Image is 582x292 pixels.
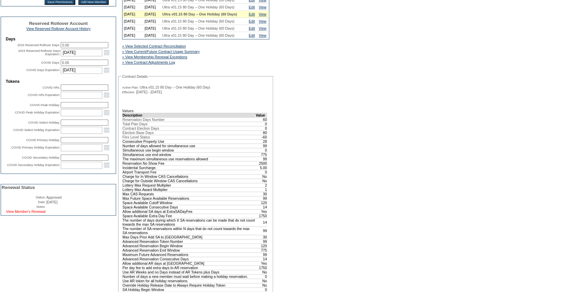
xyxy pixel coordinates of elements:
[255,122,267,126] td: 0
[122,143,255,148] td: Number of days allowed for simultaneous use
[122,279,255,283] td: Use AR token for all holiday reservations.
[143,25,161,32] td: [DATE]
[162,26,234,30] span: Ultra v01.15 80 Day – One Holiday (60 Days)
[162,33,234,37] span: Ultra v01.15 80 Day – One Holiday (60 Days)
[255,244,267,248] td: 120
[255,257,267,261] td: 14
[122,265,255,270] td: Per day fee to add extra days to AR reservation
[18,49,60,56] label: 2015 Reserved Rollover Days Expiration:
[255,165,267,170] td: 5.00
[255,270,267,274] td: No
[122,287,255,292] td: SA Holiday Begin Window
[140,85,210,89] span: Ultra v01.15 80 Day – One Holiday (60 Day)
[255,148,267,152] td: 0
[255,248,267,252] td: 775
[43,86,60,89] label: COVID ARs:
[255,252,267,257] td: 99
[15,111,60,114] label: COVID Peak Holiday Expiration:
[122,139,255,143] td: Consecutive Property Use
[2,195,46,199] td: Status:
[122,192,255,196] td: Max CAS Requests
[2,185,35,190] span: Renewal Status
[255,287,267,292] td: 0
[122,165,255,170] td: Incidental Surcharge.
[122,90,135,94] span: Effective:
[122,200,255,205] td: Space Available Cutoff Window
[255,226,267,235] td: 99
[26,27,91,31] a: View Reserved Rollover Account History
[6,209,46,214] a: View Member's Renewal
[26,138,60,142] label: COVID Primary Holiday:
[2,200,46,204] td: Date:
[122,239,255,244] td: Advanced Reservation Token Number
[255,261,267,265] td: Yes
[122,261,255,265] td: Allow additional AR days at [GEOGRAPHIC_DATA]
[255,152,267,157] td: 775
[103,144,110,151] a: Open the calendar popup.
[255,274,267,279] td: 0
[122,196,255,200] td: Max Future Space Available Reservations
[122,170,255,174] td: Airport Transport Fee
[255,183,267,187] td: 2
[122,113,255,117] td: Description
[13,128,60,132] label: COVID Select Holiday Expiration:
[17,43,60,47] label: 2015 Reserved Rollover Days:
[122,161,255,165] td: Reservation No Show Fee
[122,257,255,261] td: Advanced Reservation Consecutive Days
[122,18,143,25] td: [DATE]
[255,161,267,165] td: 2500
[143,18,161,25] td: [DATE]
[41,61,60,64] label: COVID Days:
[122,126,159,130] span: Contract Election Days
[255,283,267,287] td: No
[122,4,143,11] td: [DATE]
[122,252,255,257] td: Maximum Future Advanced Reservations
[7,163,60,167] label: COVID Secondary Holiday Expiration:
[11,146,60,149] label: COVID Primary Holiday Expiration:
[122,209,255,214] td: Allow additional SA days at ExtraSADayFee
[122,183,255,187] td: Lottery Max Request Multiplier
[162,12,237,16] span: Ultra v01.15 80 Day – One Holiday (60 Days)
[255,157,267,161] td: 99
[122,109,134,113] b: Values
[255,205,267,209] td: 14
[249,5,255,9] a: Edit
[122,122,147,126] span: Total Plan Days
[255,117,267,122] td: 60
[122,174,255,179] td: Charge for In Window CAS Cancellations
[258,19,266,23] a: View
[255,192,267,196] td: 30
[255,200,267,205] td: 120
[258,12,266,16] a: View
[28,93,60,97] label: COVID ARs Expiration:
[103,49,110,56] a: Open the calendar popup.
[46,195,62,199] span: Approved
[122,235,255,239] td: Max Days Prior Add SA to [GEOGRAPHIC_DATA]
[122,118,165,122] span: Reservation Days Number
[255,170,267,174] td: 0
[6,37,111,41] td: Days
[122,60,175,64] a: » View Contract Adjustments Log
[249,26,255,30] a: Edit
[122,157,255,161] td: The maximum simultaneous use reservations allowed
[28,121,60,124] label: COVID Select Holiday:
[122,50,200,54] a: » View Current/Future Contract Usage Summary
[121,74,148,78] legend: Contract Details
[249,33,255,37] a: Edit
[6,79,111,84] td: Tokens
[122,55,187,59] a: » View Membership Renewal Exceptions
[122,148,255,152] td: Simultaneous use begin window
[255,130,267,135] td: 80
[122,44,186,48] a: » View Selected Contract Reconciliation
[30,103,60,107] label: COVID Peak Holiday:
[103,66,110,74] a: Open the calendar popup.
[255,113,267,117] td: Value
[162,5,234,9] span: Ultra v01.15 80 Day – One Holiday (60 Days)
[255,279,267,283] td: No
[122,214,255,218] td: Space Available Extra Day Fee
[255,214,267,218] td: 1750
[255,235,267,239] td: 30
[122,187,255,192] td: Lottery Max Award Multiplier
[122,283,255,287] td: Override Holiday Release Date to Always Require Holiday Token
[122,11,143,18] td: [DATE]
